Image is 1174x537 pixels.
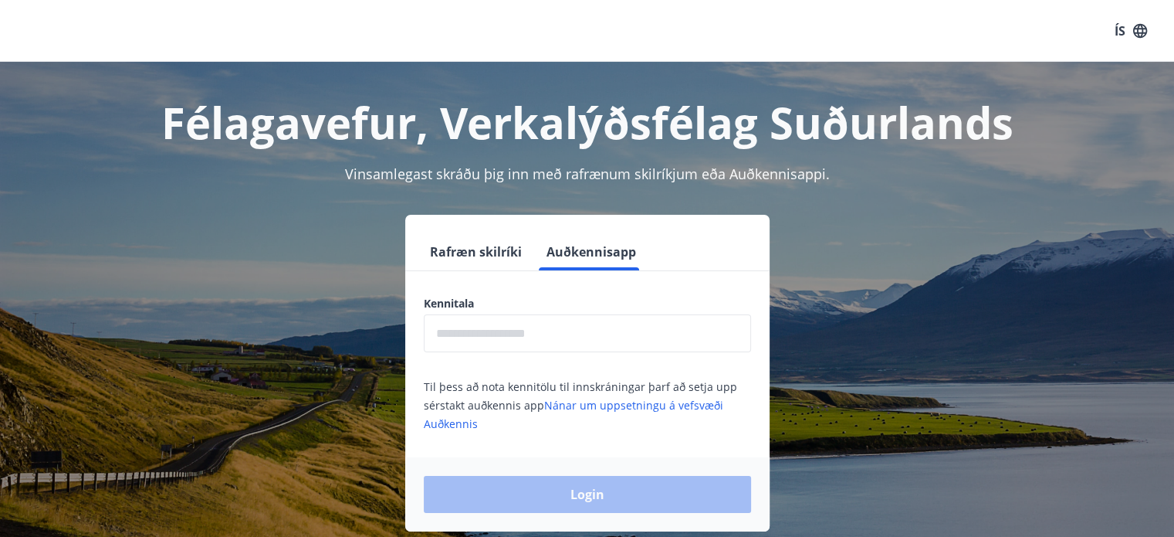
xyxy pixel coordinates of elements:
h1: Félagavefur, Verkalýðsfélag Suðurlands [50,93,1125,151]
span: Vinsamlegast skráðu þig inn með rafrænum skilríkjum eða Auðkennisappi. [345,165,830,183]
label: Kennitala [424,296,751,311]
a: Nánar um uppsetningu á vefsvæði Auðkennis [424,398,723,431]
button: ÍS [1106,17,1155,45]
button: Auðkennisapp [540,233,642,270]
button: Rafræn skilríki [424,233,528,270]
span: Til þess að nota kennitölu til innskráningar þarf að setja upp sérstakt auðkennis app [424,379,737,431]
